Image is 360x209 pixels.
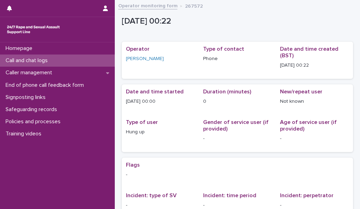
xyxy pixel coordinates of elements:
[3,118,66,125] p: Policies and processes
[3,57,53,64] p: Call and chat logs
[203,55,272,62] p: Phone
[3,69,58,76] p: Caller management
[126,171,349,178] p: -
[126,46,150,52] span: Operator
[203,202,272,209] p: -
[280,193,334,198] span: Incident: perpetrator
[280,46,338,58] span: Date and time created (BST)
[203,119,269,132] span: Gender of service user (if provided)
[203,135,272,142] p: -
[203,98,272,105] p: 0
[118,1,177,9] a: Operator monitoring form
[126,119,158,125] span: Type of user
[280,202,349,209] p: -
[126,162,140,168] span: Flags
[6,23,61,36] img: rhQMoQhaT3yELyF149Cw
[126,55,164,62] a: [PERSON_NAME]
[3,94,51,101] p: Signposting links
[280,119,337,132] span: Age of service user (if provided)
[203,89,251,94] span: Duration (minutes)
[122,16,350,26] p: [DATE] 00:22
[3,45,38,52] p: Homepage
[203,193,256,198] span: Incident: time period
[3,131,47,137] p: Training videos
[126,98,195,105] p: [DATE] 00:00
[126,89,184,94] span: Date and time started
[280,98,349,105] p: Not known
[3,82,89,89] p: End of phone call feedback form
[185,2,203,9] p: 267572
[126,193,177,198] span: Incident: type of SV
[203,46,244,52] span: Type of contact
[280,135,349,142] p: -
[126,202,195,209] p: -
[126,128,195,136] p: Hung up
[280,62,349,69] p: [DATE] 00:22
[3,106,63,113] p: Safeguarding records
[280,89,322,94] span: New/repeat user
